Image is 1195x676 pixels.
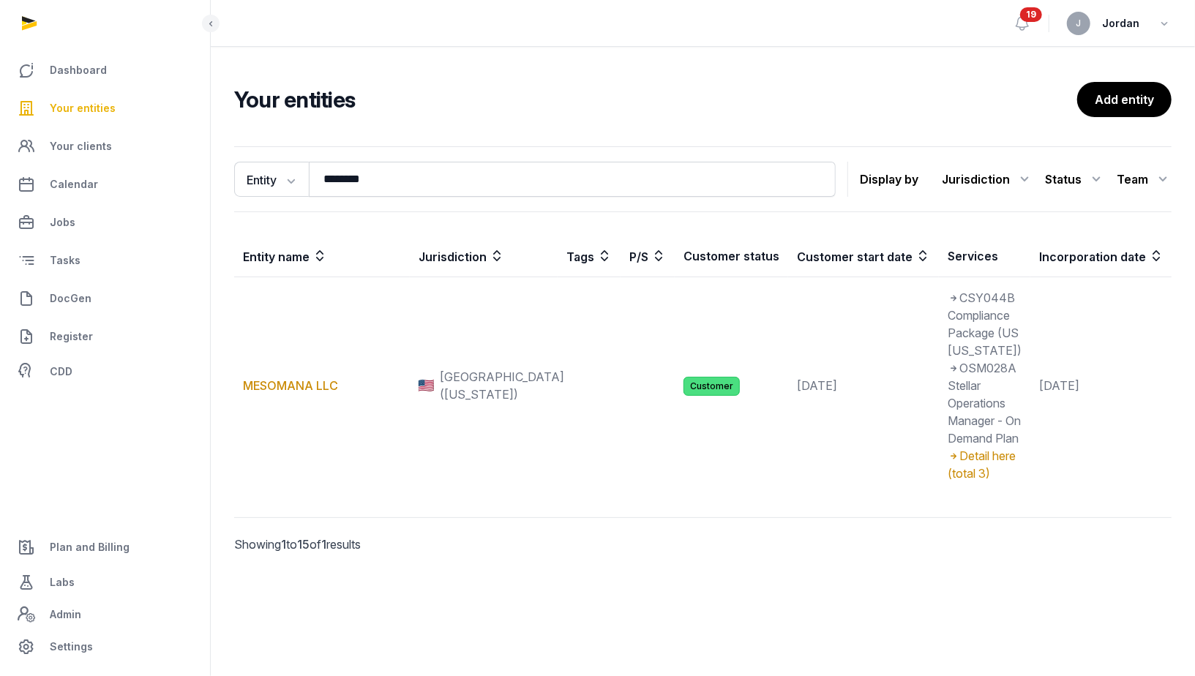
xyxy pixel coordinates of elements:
span: Jordan [1102,15,1139,32]
span: OSM028A Stellar Operations Manager - On Demand Plan [948,361,1021,446]
span: J [1076,19,1082,28]
a: DocGen [12,281,198,316]
span: Your entities [50,99,116,117]
span: Tasks [50,252,80,269]
th: Tags [558,236,621,277]
button: J [1067,12,1090,35]
span: 19 [1020,7,1042,22]
td: [DATE] [1030,277,1172,495]
button: Entity [234,162,309,197]
span: Plan and Billing [50,538,130,556]
span: CDD [50,363,72,380]
div: Status [1045,168,1105,191]
th: Incorporation date [1030,236,1172,277]
th: Customer status [675,236,788,277]
a: Settings [12,629,198,664]
span: Register [50,328,93,345]
a: MESOMANA LLC [243,378,338,393]
p: Display by [860,168,918,191]
th: Customer start date [788,236,939,277]
span: Admin [50,606,81,623]
span: 1 [281,537,286,552]
a: Jobs [12,205,198,240]
td: [DATE] [788,277,939,495]
a: Labs [12,565,198,600]
th: Services [939,236,1030,277]
span: DocGen [50,290,91,307]
a: Calendar [12,167,198,202]
span: Dashboard [50,61,107,79]
a: CDD [12,357,198,386]
span: Calendar [50,176,98,193]
th: P/S [621,236,675,277]
a: Dashboard [12,53,198,88]
span: 1 [321,537,326,552]
span: Your clients [50,138,112,155]
h2: Your entities [234,86,1077,113]
span: CSY044B Compliance Package (US [US_STATE]) [948,290,1022,358]
div: Detail here (total 3) [948,447,1022,482]
a: Admin [12,600,198,629]
th: Jurisdiction [410,236,558,277]
span: [GEOGRAPHIC_DATA] ([US_STATE]) [440,368,564,403]
span: Settings [50,638,93,656]
span: Labs [50,574,75,591]
span: Customer [683,377,740,396]
a: Register [12,319,198,354]
a: Your clients [12,129,198,164]
div: Jurisdiction [942,168,1033,191]
a: Tasks [12,243,198,278]
div: Team [1117,168,1172,191]
p: Showing to of results [234,518,451,571]
a: Plan and Billing [12,530,198,565]
a: Your entities [12,91,198,126]
th: Entity name [234,236,410,277]
a: Add entity [1077,82,1172,117]
span: Jobs [50,214,75,231]
span: 15 [297,537,310,552]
